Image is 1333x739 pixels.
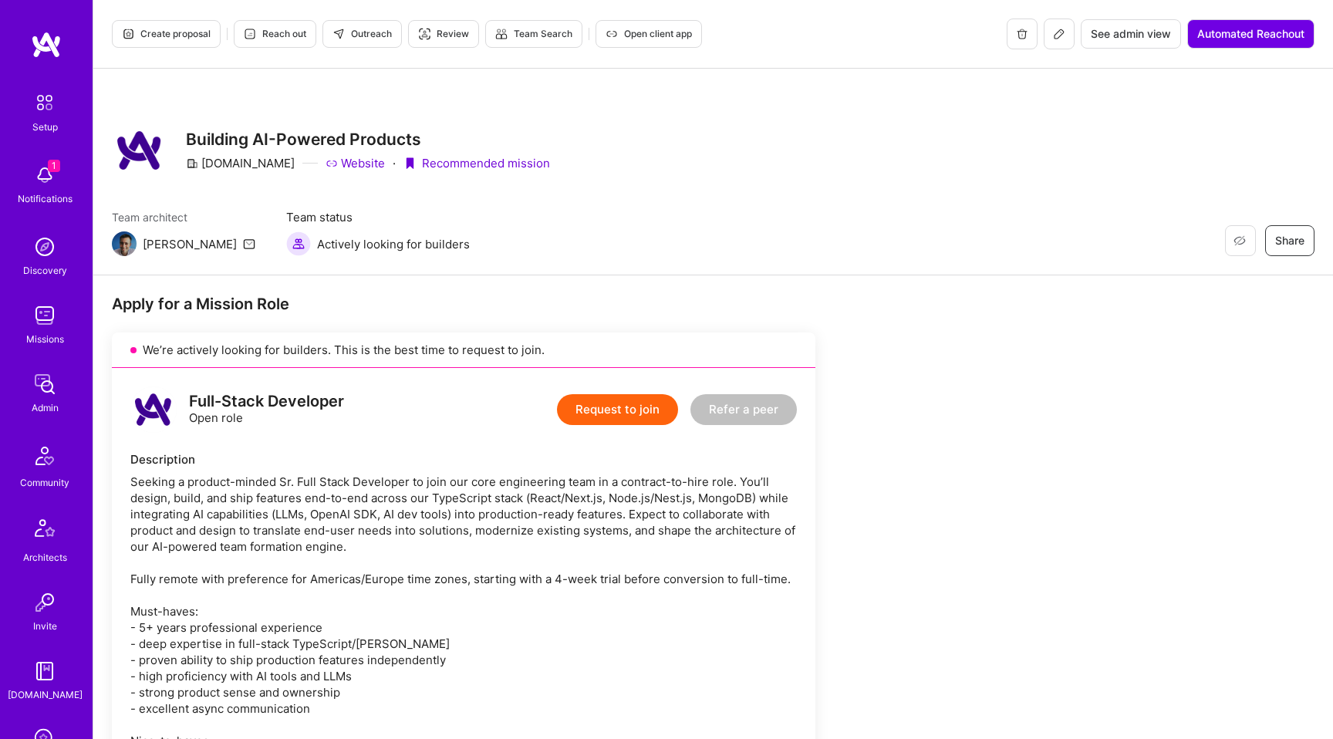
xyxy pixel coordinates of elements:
button: Share [1265,225,1314,256]
img: setup [29,86,61,119]
div: · [393,155,396,171]
a: Website [326,155,385,171]
button: See admin view [1081,19,1181,49]
img: Invite [29,587,60,618]
span: Review [418,27,469,41]
img: logo [31,31,62,59]
span: See admin view [1091,26,1171,42]
i: icon Mail [243,238,255,250]
div: We’re actively looking for builders. This is the best time to request to join. [112,332,815,368]
div: Recommended mission [403,155,550,171]
div: Invite [33,618,57,634]
div: Missions [26,331,64,347]
span: Actively looking for builders [317,236,470,252]
button: Automated Reachout [1187,19,1314,49]
img: Actively looking for builders [286,231,311,256]
h3: Building AI-Powered Products [186,130,550,149]
span: Create proposal [122,27,211,41]
i: icon PurpleRibbon [403,157,416,170]
i: icon Proposal [122,28,134,40]
div: Full-Stack Developer [189,393,344,410]
button: Refer a peer [690,394,797,425]
div: Description [130,451,797,467]
img: Team Architect [112,231,137,256]
span: 1 [48,160,60,172]
span: Team Search [495,27,572,41]
img: logo [130,386,177,433]
i: icon EyeClosed [1233,235,1246,247]
img: teamwork [29,300,60,331]
span: Reach out [244,27,306,41]
div: [DOMAIN_NAME] [186,155,295,171]
img: Architects [26,512,63,549]
div: Architects [23,549,67,565]
div: Open role [189,393,344,426]
span: Share [1275,233,1304,248]
img: bell [29,160,60,191]
div: Notifications [18,191,73,207]
div: Apply for a Mission Role [112,294,815,314]
img: guide book [29,656,60,687]
button: Review [408,20,479,48]
div: Admin [32,400,59,416]
button: Create proposal [112,20,221,48]
img: discovery [29,231,60,262]
span: Outreach [332,27,392,41]
div: [PERSON_NAME] [143,236,237,252]
button: Team Search [485,20,582,48]
span: Team architect [112,209,255,225]
div: Discovery [23,262,67,278]
button: Outreach [322,20,402,48]
i: icon CompanyGray [186,157,198,170]
img: admin teamwork [29,369,60,400]
img: Community [26,437,63,474]
span: Team status [286,209,470,225]
i: icon Targeter [418,28,430,40]
button: Request to join [557,394,678,425]
button: Open client app [596,20,702,48]
div: Community [20,474,69,491]
button: Reach out [234,20,316,48]
span: Automated Reachout [1197,26,1304,42]
span: Open client app [606,27,692,41]
img: Company Logo [112,123,167,178]
div: Setup [32,119,58,135]
div: [DOMAIN_NAME] [8,687,83,703]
